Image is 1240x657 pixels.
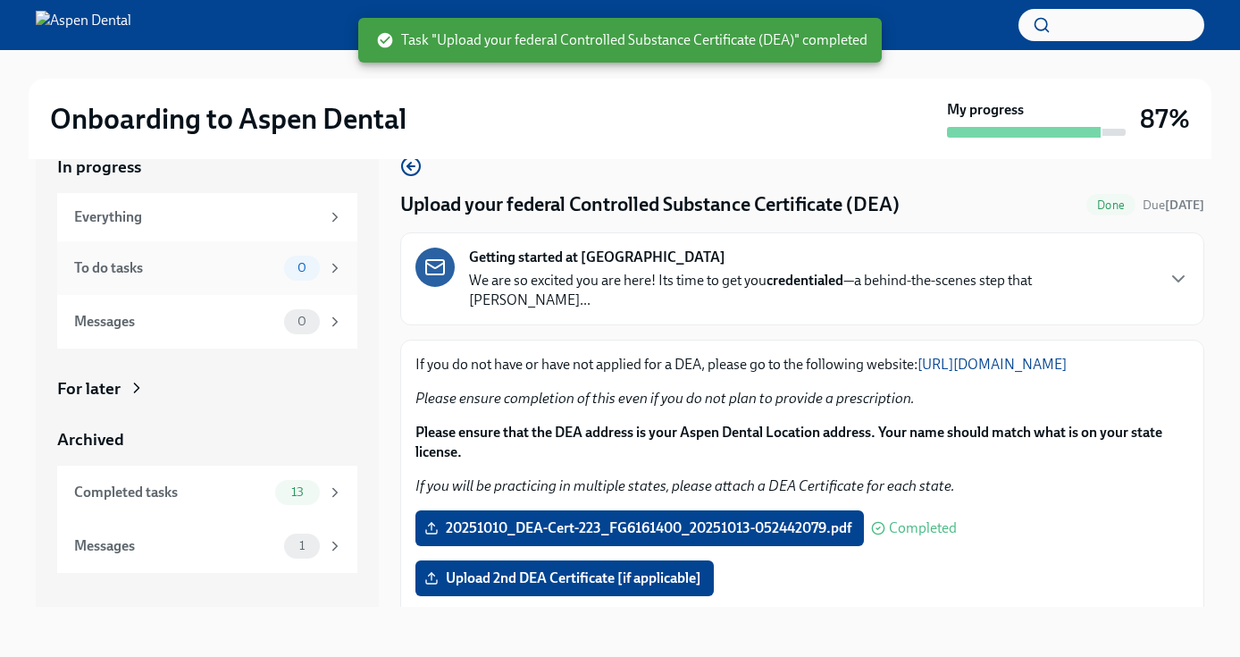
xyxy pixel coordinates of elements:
[57,519,357,573] a: Messages1
[889,521,957,535] span: Completed
[57,428,357,451] a: Archived
[415,355,1189,375] p: If you do not have or have not applied for a DEA, please go to the following website:
[415,424,1162,460] strong: Please ensure that the DEA address is your Aspen Dental Location address. Your name should match ...
[57,156,357,179] a: In progress
[917,356,1067,373] a: [URL][DOMAIN_NAME]
[74,536,277,556] div: Messages
[74,207,320,227] div: Everything
[415,510,864,546] label: 20251010_DEA-Cert-223_FG6161400_20251013-052442079.pdf
[57,241,357,295] a: To do tasks0
[1143,198,1204,213] span: Due
[287,261,317,274] span: 0
[400,191,900,218] h4: Upload your federal Controlled Substance Certificate (DEA)
[428,519,851,537] span: 20251010_DEA-Cert-223_FG6161400_20251013-052442079.pdf
[376,30,867,50] span: Task "Upload your federal Controlled Substance Certificate (DEA)" completed
[74,258,277,278] div: To do tasks
[767,272,843,289] strong: credentialed
[428,569,701,587] span: Upload 2nd DEA Certificate [if applicable]
[1143,197,1204,214] span: September 25th, 2025 10:00
[947,100,1024,120] strong: My progress
[74,312,277,332] div: Messages
[1086,198,1135,212] span: Done
[57,377,121,400] div: For later
[36,11,131,39] img: Aspen Dental
[1140,103,1190,135] h3: 87%
[57,295,357,349] a: Messages0
[74,483,268,502] div: Completed tasks
[469,271,1153,310] p: We are so excited you are here! Its time to get you —a behind-the-scenes step that [PERSON_NAME]...
[289,539,315,552] span: 1
[57,193,357,241] a: Everything
[281,485,314,499] span: 13
[57,377,357,400] a: For later
[415,477,955,494] em: If you will be practicing in multiple states, please attach a DEA Certificate for each state.
[287,315,317,328] span: 0
[415,390,915,407] em: Please ensure completion of this even if you do not plan to provide a prescription.
[57,466,357,519] a: Completed tasks13
[415,560,714,596] label: Upload 2nd DEA Certificate [if applicable]
[1165,198,1204,213] strong: [DATE]
[469,248,725,267] strong: Getting started at [GEOGRAPHIC_DATA]
[50,101,406,137] h2: Onboarding to Aspen Dental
